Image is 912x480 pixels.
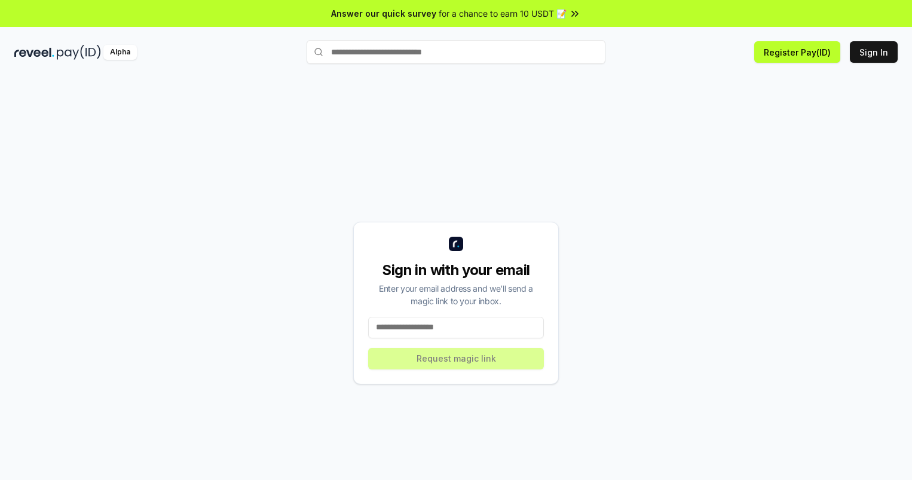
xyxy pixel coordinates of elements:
span: for a chance to earn 10 USDT 📝 [439,7,567,20]
img: reveel_dark [14,45,54,60]
div: Alpha [103,45,137,60]
button: Register Pay(ID) [754,41,840,63]
button: Sign In [850,41,898,63]
div: Sign in with your email [368,261,544,280]
img: pay_id [57,45,101,60]
span: Answer our quick survey [331,7,436,20]
img: logo_small [449,237,463,251]
div: Enter your email address and we’ll send a magic link to your inbox. [368,282,544,307]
